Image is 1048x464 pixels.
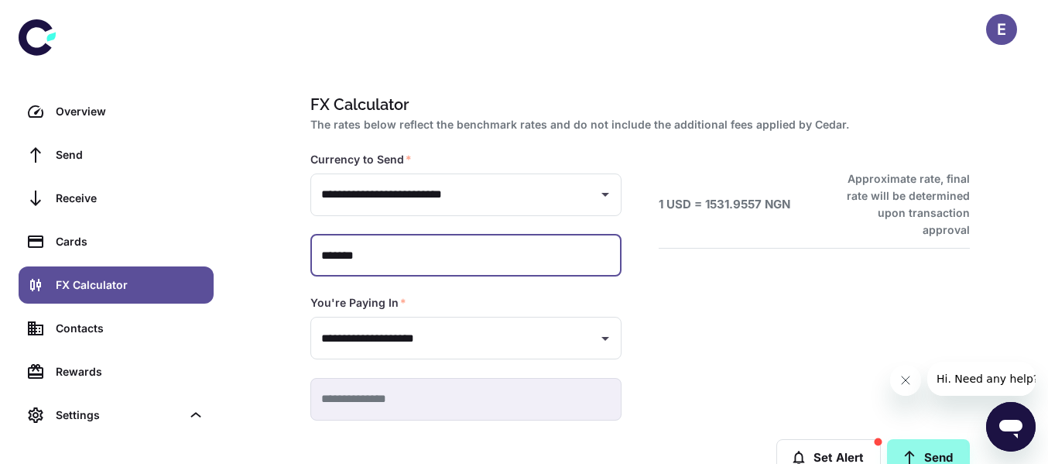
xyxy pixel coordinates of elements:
[56,103,204,120] div: Overview
[9,11,111,23] span: Hi. Need any help?
[310,93,964,116] h1: FX Calculator
[19,310,214,347] a: Contacts
[19,180,214,217] a: Receive
[19,136,214,174] a: Send
[19,223,214,260] a: Cards
[594,328,616,349] button: Open
[19,93,214,130] a: Overview
[659,196,790,214] h6: 1 USD = 1531.9557 NGN
[56,277,204,294] div: FX Calculator
[986,402,1036,452] iframe: Button to launch messaging window
[830,170,970,239] h6: Approximate rate, final rate will be determined upon transaction approval
[56,407,181,424] div: Settings
[56,190,204,207] div: Receive
[56,320,204,337] div: Contacts
[56,146,204,163] div: Send
[19,397,214,434] div: Settings
[310,295,406,311] label: You're Paying In
[890,365,921,396] iframe: Close message
[594,184,616,205] button: Open
[19,353,214,390] a: Rewards
[19,266,214,304] a: FX Calculator
[986,14,1017,45] button: E
[310,152,412,167] label: Currency to Send
[927,362,1036,396] iframe: Message from company
[56,363,204,380] div: Rewards
[56,233,204,250] div: Cards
